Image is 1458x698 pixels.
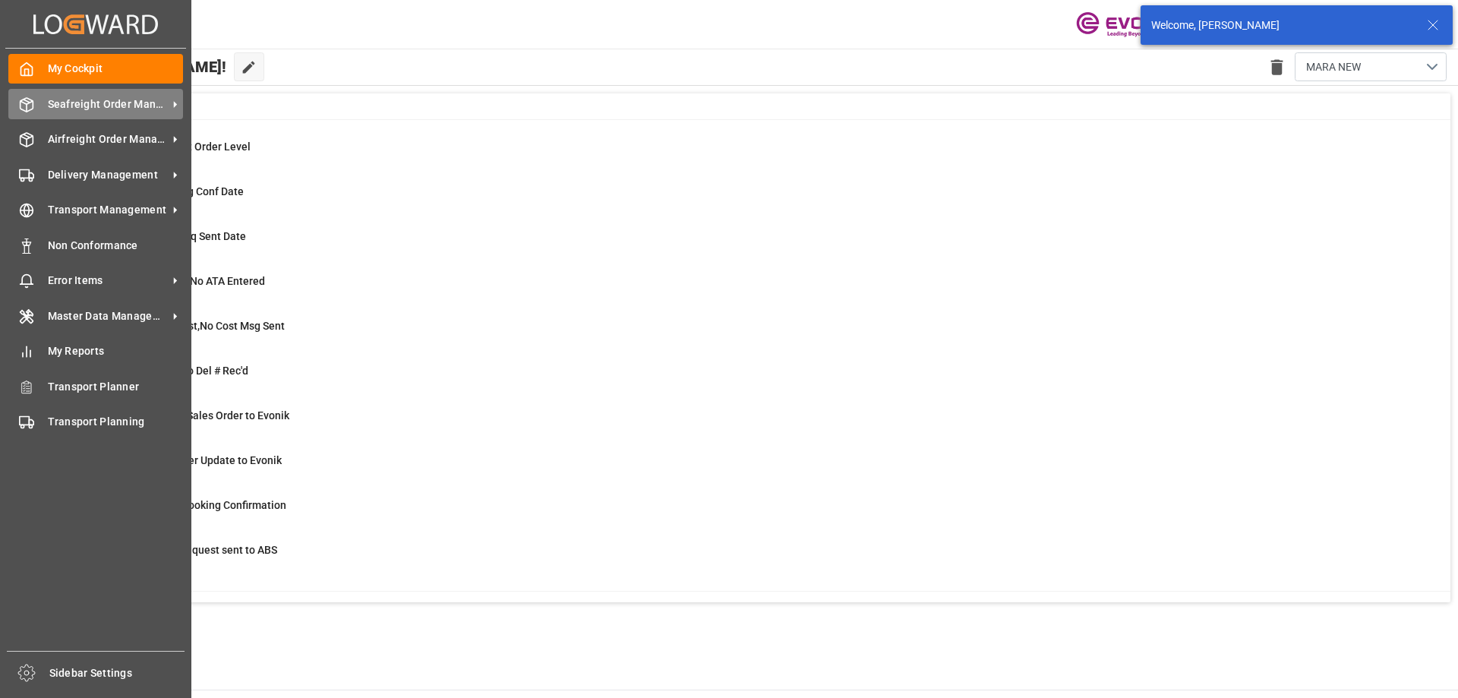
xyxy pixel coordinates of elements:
span: Error Sales Order Update to Evonik [116,454,282,466]
a: 15ETD>3 Days Past,No Cost Msg SentShipment [78,318,1431,350]
a: 1Pending Bkg Request sent to ABSShipment [78,542,1431,574]
span: ETD>3 Days Past,No Cost Msg Sent [116,320,285,332]
span: Sidebar Settings [49,665,185,681]
span: Hello [PERSON_NAME]! [63,52,226,81]
div: Welcome, [PERSON_NAME] [1151,17,1412,33]
a: 0MOT Missing at Order LevelSales Order-IVPO [78,139,1431,171]
span: Non Conformance [48,238,184,254]
span: Master Data Management [48,308,168,324]
span: Transport Planner [48,379,184,395]
a: My Cockpit [8,54,183,84]
span: Airfreight Order Management [48,131,168,147]
a: 25ABS: No Init Bkg Conf DateShipment [78,184,1431,216]
span: Error Items [48,273,168,289]
a: Transport Planning [8,407,183,437]
a: My Reports [8,336,183,366]
span: Pending Bkg Request sent to ABS [116,544,277,556]
span: My Reports [48,343,184,359]
a: 0Error Sales Order Update to EvonikShipment [78,453,1431,485]
a: Transport Planner [8,371,183,401]
a: 20ABS: Missing Booking ConfirmationShipment [78,497,1431,529]
a: 3ETA > 10 Days , No ATA EnteredShipment [78,273,1431,305]
span: ABS: Missing Booking Confirmation [116,499,286,511]
a: 5ETD < 3 Days,No Del # Rec'dShipment [78,363,1431,395]
img: Evonik-brand-mark-Deep-Purple-RGB.jpeg_1700498283.jpeg [1076,11,1175,38]
button: open menu [1295,52,1447,81]
a: 0Main-Leg Shipment # Error [78,587,1431,619]
span: Seafreight Order Management [48,96,168,112]
span: Delivery Management [48,167,168,183]
a: 13ABS: No Bkg Req Sent DateShipment [78,229,1431,261]
span: Error on Initial Sales Order to Evonik [116,409,289,422]
span: My Cockpit [48,61,184,77]
span: Transport Planning [48,414,184,430]
span: MARA NEW [1306,59,1361,75]
span: Transport Management [48,202,168,218]
a: Non Conformance [8,230,183,260]
a: 0Error on Initial Sales Order to EvonikShipment [78,408,1431,440]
